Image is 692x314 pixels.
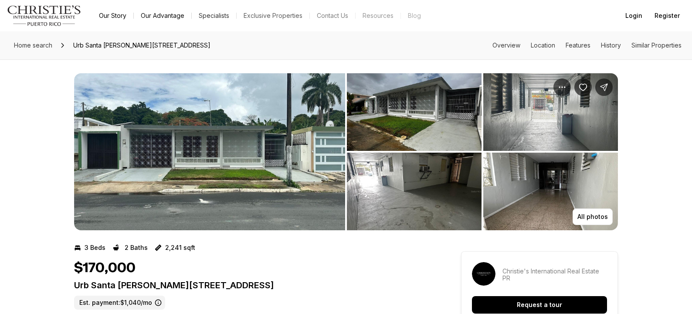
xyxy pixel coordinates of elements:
p: Christie's International Real Estate PR [502,268,607,282]
div: Listing Photos [74,73,618,230]
h1: $170,000 [74,260,136,276]
button: Contact Us [310,10,355,22]
a: Our Advantage [134,10,191,22]
button: View image gallery [483,73,618,151]
a: Skip to: Similar Properties [631,41,682,49]
a: Skip to: Overview [492,41,520,49]
button: Save Property: Urb Santa Juanita PEDREIRA ST #WC-14 [574,78,592,96]
a: Skip to: Features [566,41,590,49]
p: 2,241 sqft [165,244,195,251]
a: Home search [10,38,56,52]
li: 2 of 5 [347,73,618,230]
button: View image gallery [347,153,482,230]
button: Share Property: Urb Santa Juanita PEDREIRA ST #WC-14 [595,78,613,96]
li: 1 of 5 [74,73,345,230]
p: 2 Baths [125,244,148,251]
button: Request a tour [472,296,607,314]
span: Home search [14,41,52,49]
button: View image gallery [74,73,345,230]
label: Est. payment: $1,040/mo [74,296,165,310]
p: Urb Santa [PERSON_NAME][STREET_ADDRESS] [74,280,430,290]
button: View image gallery [483,153,618,230]
a: Specialists [192,10,236,22]
a: Our Story [92,10,133,22]
a: Skip to: Location [531,41,555,49]
span: Urb Santa [PERSON_NAME][STREET_ADDRESS] [70,38,214,52]
p: All photos [577,213,608,220]
a: Resources [356,10,400,22]
span: Login [625,12,642,19]
button: All photos [573,208,613,225]
nav: Page section menu [492,42,682,49]
button: View image gallery [347,73,482,151]
a: Skip to: History [601,41,621,49]
button: Property options [553,78,571,96]
button: Register [649,7,685,24]
p: 3 Beds [85,244,105,251]
img: logo [7,5,81,26]
p: Request a tour [517,301,562,308]
a: Exclusive Properties [237,10,309,22]
button: Login [620,7,648,24]
span: Register [655,12,680,19]
a: Blog [401,10,428,22]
